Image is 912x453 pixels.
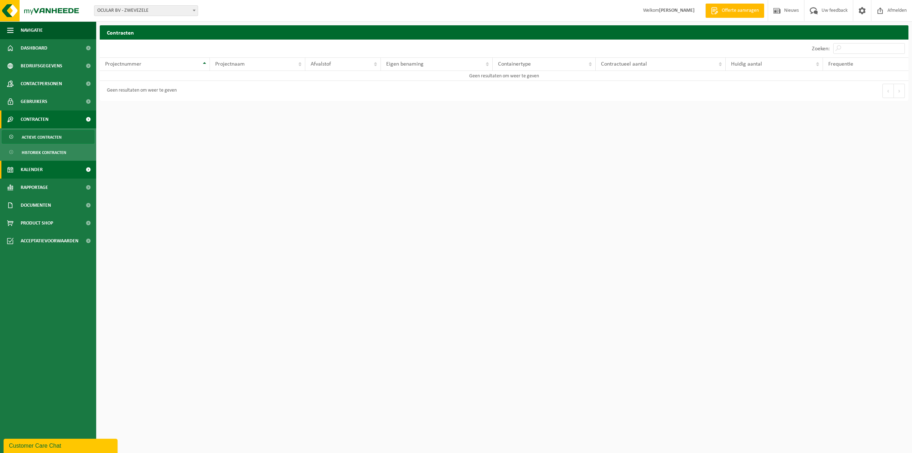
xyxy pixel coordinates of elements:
span: Contractueel aantal [601,61,647,67]
span: OCULAR BV - ZWEVEZELE [94,5,198,16]
strong: [PERSON_NAME] [659,8,695,13]
div: Geen resultaten om weer te geven [103,84,177,97]
span: Acceptatievoorwaarden [21,232,78,250]
span: Documenten [21,196,51,214]
a: Offerte aanvragen [705,4,764,18]
span: Rapportage [21,179,48,196]
span: Afvalstof [311,61,331,67]
span: Historiek contracten [22,146,66,159]
span: Huidig aantal [731,61,762,67]
span: Bedrijfsgegevens [21,57,62,75]
span: Projectnummer [105,61,141,67]
span: OCULAR BV - ZWEVEZELE [94,6,198,16]
button: Next [894,84,905,98]
a: Historiek contracten [2,145,94,159]
span: Eigen benaming [386,61,424,67]
button: Previous [882,84,894,98]
span: Containertype [498,61,531,67]
span: Product Shop [21,214,53,232]
span: Navigatie [21,21,43,39]
span: Gebruikers [21,93,47,110]
span: Frequentie [828,61,853,67]
a: Actieve contracten [2,130,94,144]
span: Offerte aanvragen [720,7,761,14]
span: Projectnaam [215,61,245,67]
span: Contactpersonen [21,75,62,93]
span: Dashboard [21,39,47,57]
iframe: chat widget [4,437,119,453]
td: Geen resultaten om weer te geven [100,71,908,81]
label: Zoeken: [812,46,830,52]
span: Actieve contracten [22,130,62,144]
span: Kalender [21,161,43,179]
span: Contracten [21,110,48,128]
h2: Contracten [100,25,908,39]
